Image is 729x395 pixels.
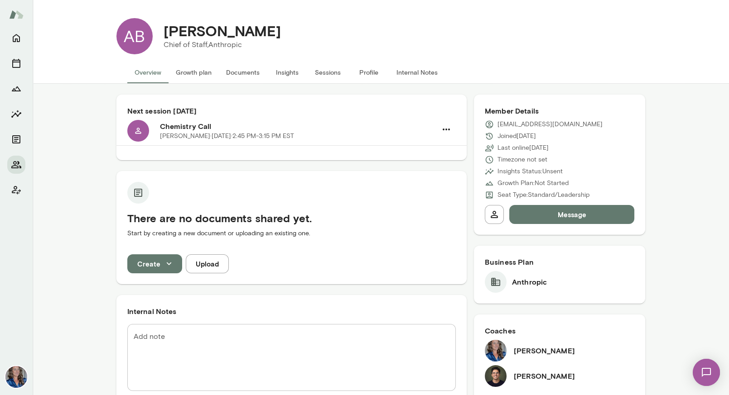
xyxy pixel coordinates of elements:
button: Home [7,29,25,47]
h4: [PERSON_NAME] [164,22,281,39]
h6: [PERSON_NAME] [514,371,575,381]
img: Stephen Salinas [485,365,507,387]
h6: [PERSON_NAME] [514,345,575,356]
h6: Coaches [485,325,635,336]
button: Documents [7,130,25,148]
button: Sessions [308,62,348,83]
img: Mento [9,6,24,23]
h6: Next session [DATE] [127,105,456,116]
button: Profile [348,62,389,83]
p: Insights Status: Unsent [497,167,563,176]
p: Start by creating a new document or uploading an existing one. [127,229,456,238]
h6: Internal Notes [127,306,456,317]
button: Sessions [7,54,25,72]
p: Growth Plan: Not Started [497,179,569,188]
p: Seat Type: Standard/Leadership [497,190,589,200]
button: Internal Notes [389,62,445,83]
p: [EMAIL_ADDRESS][DOMAIN_NAME] [497,120,603,129]
h6: Member Details [485,105,635,116]
h5: There are no documents shared yet. [127,211,456,225]
p: Last online [DATE] [497,143,549,152]
p: [PERSON_NAME] · [DATE] · 2:45 PM-3:15 PM EST [160,132,294,141]
button: Insights [267,62,308,83]
img: Nicole Menkhoff [485,340,507,362]
div: AB [116,18,153,54]
button: Members [7,156,25,174]
button: Upload [186,254,229,273]
p: Joined [DATE] [497,132,536,141]
h6: Business Plan [485,257,635,267]
button: Overview [127,62,169,83]
button: Growth plan [169,62,219,83]
button: Message [509,205,635,224]
p: Timezone not set [497,155,547,164]
p: Chief of Staff, Anthropic [164,39,281,50]
button: Documents [219,62,267,83]
h6: Anthropic [512,276,547,287]
button: Create [127,254,182,273]
button: Client app [7,181,25,199]
h6: Chemistry Call [160,121,437,132]
button: Growth Plan [7,80,25,98]
img: Nicole Menkhoff [5,366,27,388]
button: Insights [7,105,25,123]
